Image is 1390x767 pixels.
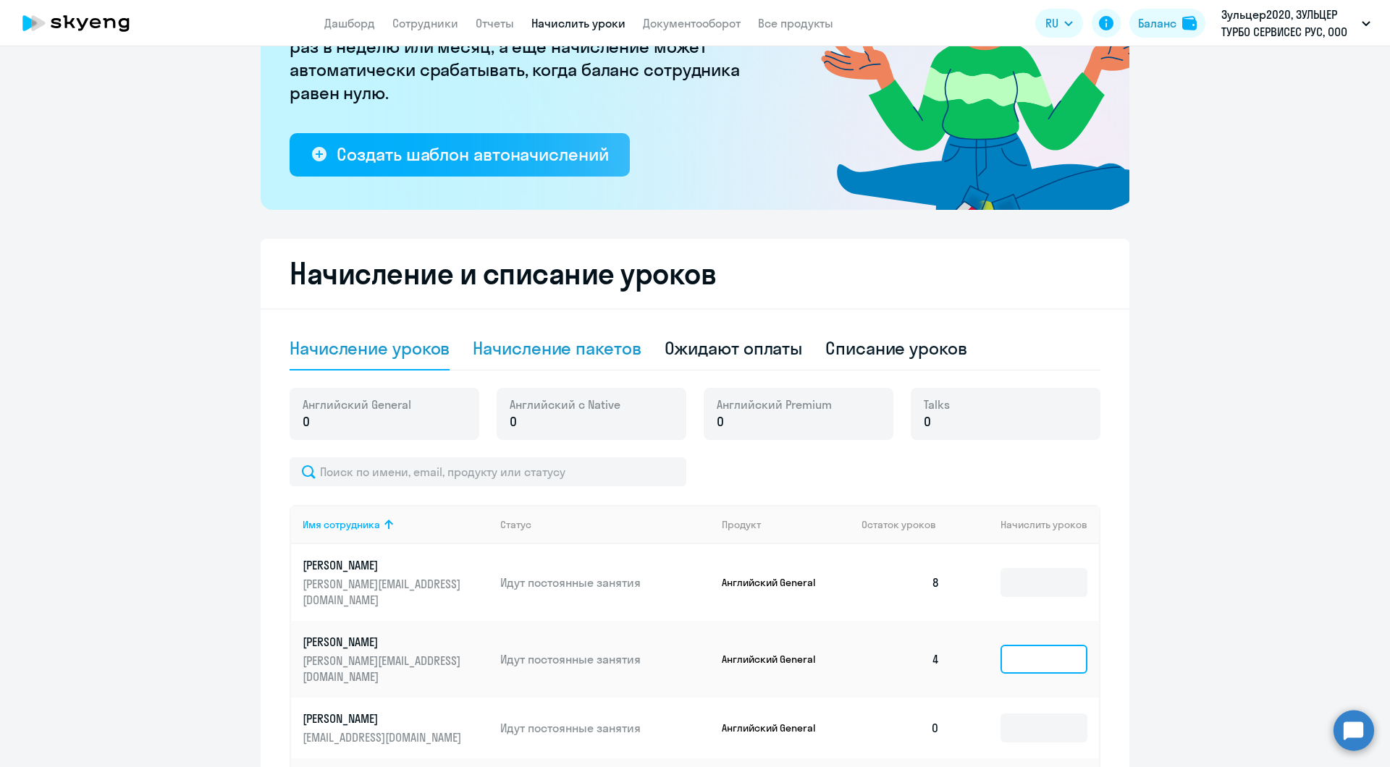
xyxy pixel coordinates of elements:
[758,16,833,30] a: Все продукты
[924,412,931,431] span: 0
[722,653,830,666] p: Английский General
[1129,9,1205,38] button: Балансbalance
[510,397,620,412] span: Английский с Native
[722,518,851,531] div: Продукт
[290,457,686,486] input: Поиск по имени, email, продукту или статусу
[717,412,724,431] span: 0
[850,698,951,758] td: 0
[951,505,1099,544] th: Начислить уроков
[337,143,608,166] div: Создать шаблон автоначислений
[1035,9,1083,38] button: RU
[290,256,1100,291] h2: Начисление и списание уроков
[500,651,710,667] p: Идут постоянные занятия
[1182,16,1197,30] img: balance
[531,16,625,30] a: Начислить уроки
[303,634,465,650] p: [PERSON_NAME]
[722,518,761,531] div: Продукт
[722,721,830,734] p: Английский General
[473,336,641,360] div: Начисление пакетов
[303,576,465,608] p: [PERSON_NAME][EMAIL_ADDRESS][DOMAIN_NAME]
[303,729,465,745] p: [EMAIL_ADDRESS][DOMAIN_NAME]
[392,16,458,30] a: Сотрудники
[476,16,514,30] a: Отчеты
[500,518,710,531] div: Статус
[510,412,517,431] span: 0
[303,653,465,685] p: [PERSON_NAME][EMAIL_ADDRESS][DOMAIN_NAME]
[303,557,465,573] p: [PERSON_NAME]
[500,720,710,736] p: Идут постоянные занятия
[825,336,967,360] div: Списание уроков
[500,575,710,590] p: Идут постоянные занятия
[303,518,489,531] div: Имя сотрудника
[862,518,951,531] div: Остаток уроков
[717,397,832,412] span: Английский Premium
[303,557,489,608] a: [PERSON_NAME][PERSON_NAME][EMAIL_ADDRESS][DOMAIN_NAME]
[1221,6,1356,41] p: Зульцер2020, ЗУЛЬЦЕР ТУРБО СЕРВИСЕС РУС, ООО
[1045,14,1058,32] span: RU
[290,336,450,360] div: Начисление уроков
[850,544,951,621] td: 8
[290,133,630,177] button: Создать шаблон автоначислений
[850,621,951,698] td: 4
[500,518,531,531] div: Статус
[303,412,310,431] span: 0
[324,16,375,30] a: Дашборд
[862,518,936,531] span: Остаток уроков
[303,711,489,745] a: [PERSON_NAME][EMAIL_ADDRESS][DOMAIN_NAME]
[1138,14,1176,32] div: Баланс
[643,16,741,30] a: Документооборот
[924,397,950,412] span: Talks
[1214,6,1378,41] button: Зульцер2020, ЗУЛЬЦЕР ТУРБО СЕРВИСЕС РУС, ООО
[303,397,411,412] span: Английский General
[303,518,380,531] div: Имя сотрудника
[303,634,489,685] a: [PERSON_NAME][PERSON_NAME][EMAIL_ADDRESS][DOMAIN_NAME]
[665,336,803,360] div: Ожидают оплаты
[722,576,830,589] p: Английский General
[303,711,465,726] p: [PERSON_NAME]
